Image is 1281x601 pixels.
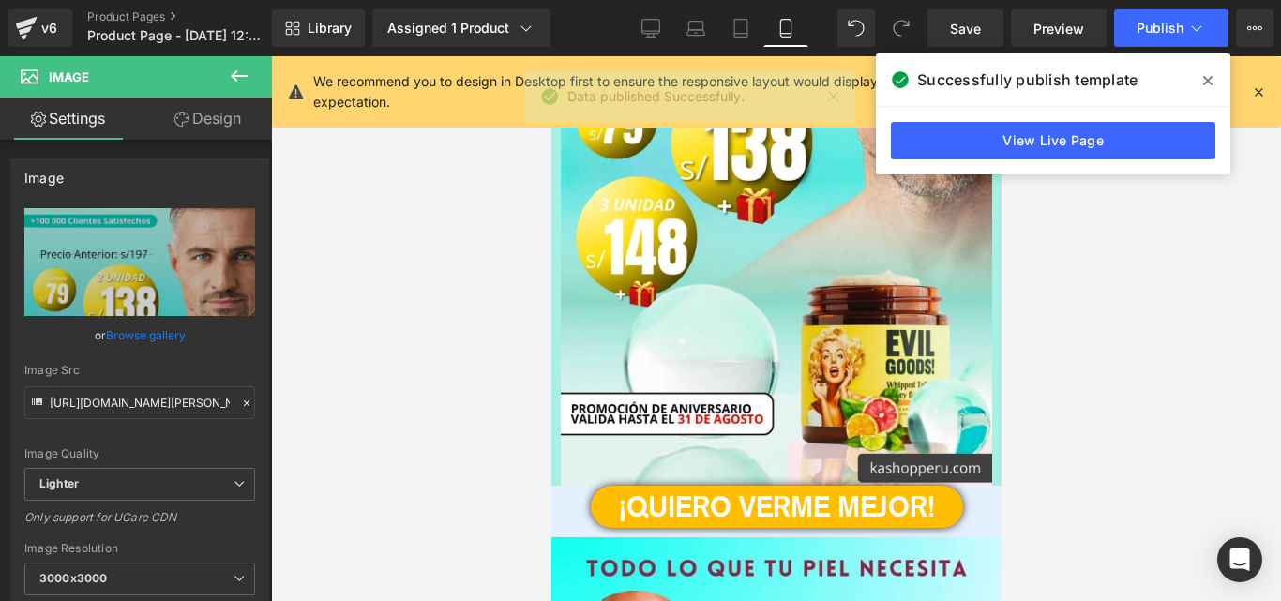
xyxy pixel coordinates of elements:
input: Link [24,386,255,419]
div: Image Src [24,364,255,377]
div: Image Resolution [24,542,255,555]
a: Mobile [763,9,808,47]
b: 3000x3000 [39,571,107,585]
a: Browse gallery [106,319,186,352]
span: Data published Successfully. [567,86,745,107]
button: Redo [882,9,920,47]
div: Image Quality [24,447,255,460]
font: ¡QUIERO VERME MEJOR! [68,433,384,467]
button: More [1236,9,1273,47]
a: Preview [1011,9,1107,47]
span: Save [950,19,981,38]
div: Only support for UCare CDN [24,510,255,537]
p: We recommend you to design in Desktop first to ensure the responsive layout would display correct... [313,71,1160,113]
span: Publish [1137,21,1183,36]
button: Publish [1114,9,1228,47]
a: Desktop [628,9,673,47]
div: Image [24,159,64,186]
a: Tablet [718,9,763,47]
span: Preview [1033,19,1084,38]
div: or [24,325,255,345]
a: Product Pages [87,9,303,24]
span: Successfully publish template [917,68,1138,91]
div: Open Intercom Messenger [1217,537,1262,582]
div: Assigned 1 Product [387,19,535,38]
a: Design [140,98,276,140]
a: ¡QUIERO VERME MEJOR! [39,429,412,472]
a: Laptop [673,9,718,47]
a: New Library [272,9,365,47]
button: Undo [837,9,875,47]
span: Image [49,69,89,84]
span: Product Page - [DATE] 12:00:56 [87,28,267,43]
span: Library [308,20,352,37]
a: v6 [8,9,72,47]
div: v6 [38,16,61,40]
a: View Live Page [891,122,1215,159]
b: Lighter [39,476,79,490]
